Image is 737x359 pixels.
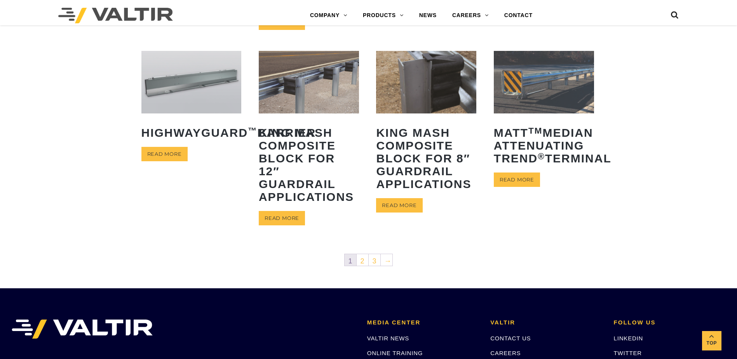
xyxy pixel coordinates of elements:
sup: ™ [248,126,258,136]
a: Read more about “HighwayGuard™ Barrier” [141,147,188,161]
h2: King MASH Composite Block for 12″ Guardrail Applications [259,120,359,209]
a: TWITTER [614,350,642,356]
a: Read more about “King MASH Composite Block for 12" Guardrail Applications” [259,211,305,225]
a: CONTACT US [490,335,531,342]
a: NEWS [411,8,444,23]
a: Read more about “King MASH Composite Block for 8" Guardrail Applications” [376,198,422,213]
a: CAREERS [444,8,497,23]
a: MATTTMMedian Attenuating TREND®Terminal [494,51,594,171]
a: VALTIR NEWS [367,335,409,342]
h2: MEDIA CENTER [367,319,479,326]
a: 3 [369,254,380,266]
a: COMPANY [302,8,355,23]
img: Valtir [58,8,173,23]
a: CONTACT [497,8,540,23]
a: CAREERS [490,350,521,356]
a: King MASH Composite Block for 12″ Guardrail Applications [259,51,359,209]
a: King MASH Composite Block for 8″ Guardrail Applications [376,51,476,196]
img: VALTIR [12,319,153,339]
a: 2 [357,254,368,266]
h2: MATT Median Attenuating TREND Terminal [494,120,594,171]
span: 1 [345,254,356,266]
h2: HighwayGuard Barrier [141,120,242,145]
a: Top [702,331,721,350]
a: ONLINE TRAINING [367,350,423,356]
a: PRODUCTS [355,8,411,23]
a: → [381,254,392,266]
sup: ® [538,152,545,161]
a: HighwayGuard™Barrier [141,51,242,145]
h2: King MASH Composite Block for 8″ Guardrail Applications [376,120,476,196]
a: Read more about “MATTTM Median Attenuating TREND® Terminal” [494,173,540,187]
sup: TM [528,126,543,136]
h2: FOLLOW US [614,319,725,326]
a: LINKEDIN [614,335,643,342]
h2: VALTIR [490,319,602,326]
nav: Product Pagination [141,253,596,269]
span: Top [702,339,721,348]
